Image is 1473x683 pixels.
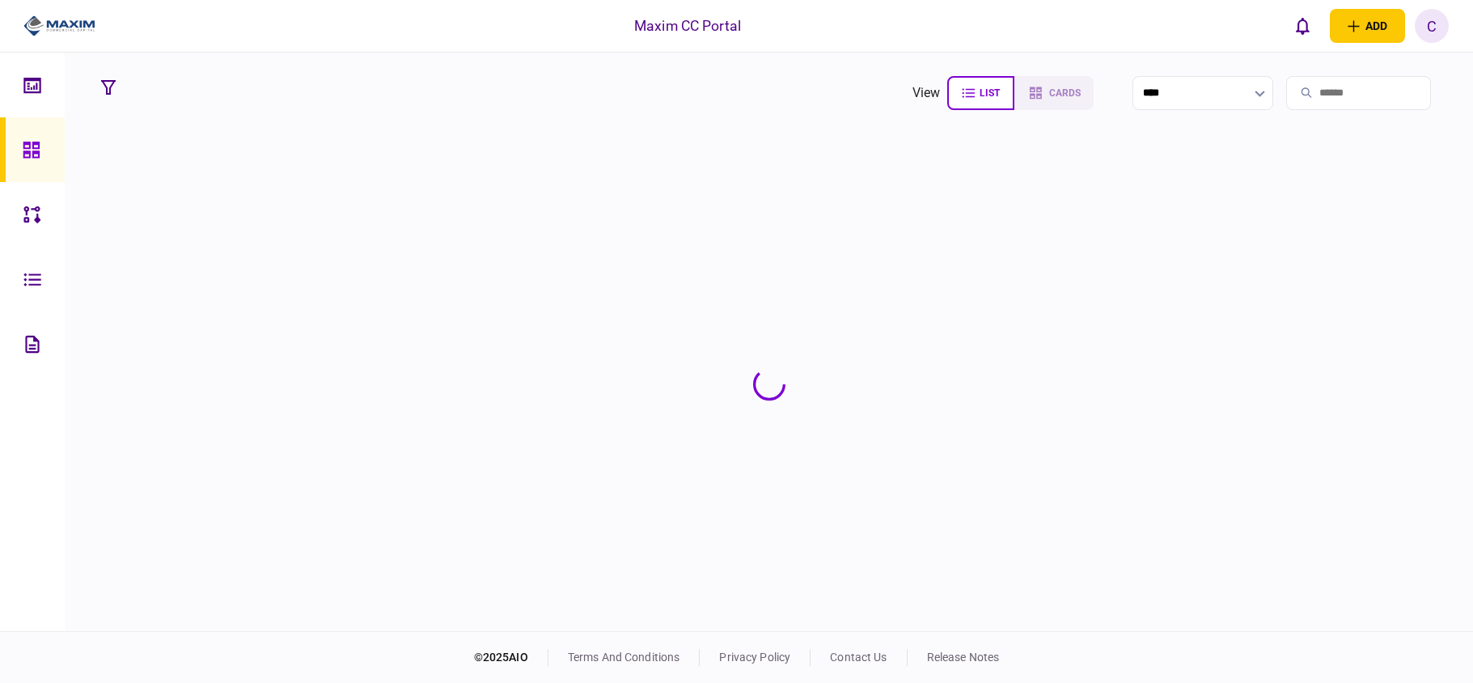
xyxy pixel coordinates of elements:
button: cards [1014,76,1094,110]
span: cards [1049,87,1081,99]
div: © 2025 AIO [474,649,548,666]
button: open notifications list [1286,9,1320,43]
span: list [980,87,1000,99]
img: client company logo [23,14,95,38]
a: contact us [830,651,887,664]
button: open adding identity options [1330,9,1405,43]
button: list [947,76,1014,110]
a: release notes [927,651,1000,664]
a: terms and conditions [568,651,680,664]
a: privacy policy [719,651,790,664]
button: C [1415,9,1449,43]
div: Maxim CC Portal [634,15,741,36]
div: view [912,83,941,103]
